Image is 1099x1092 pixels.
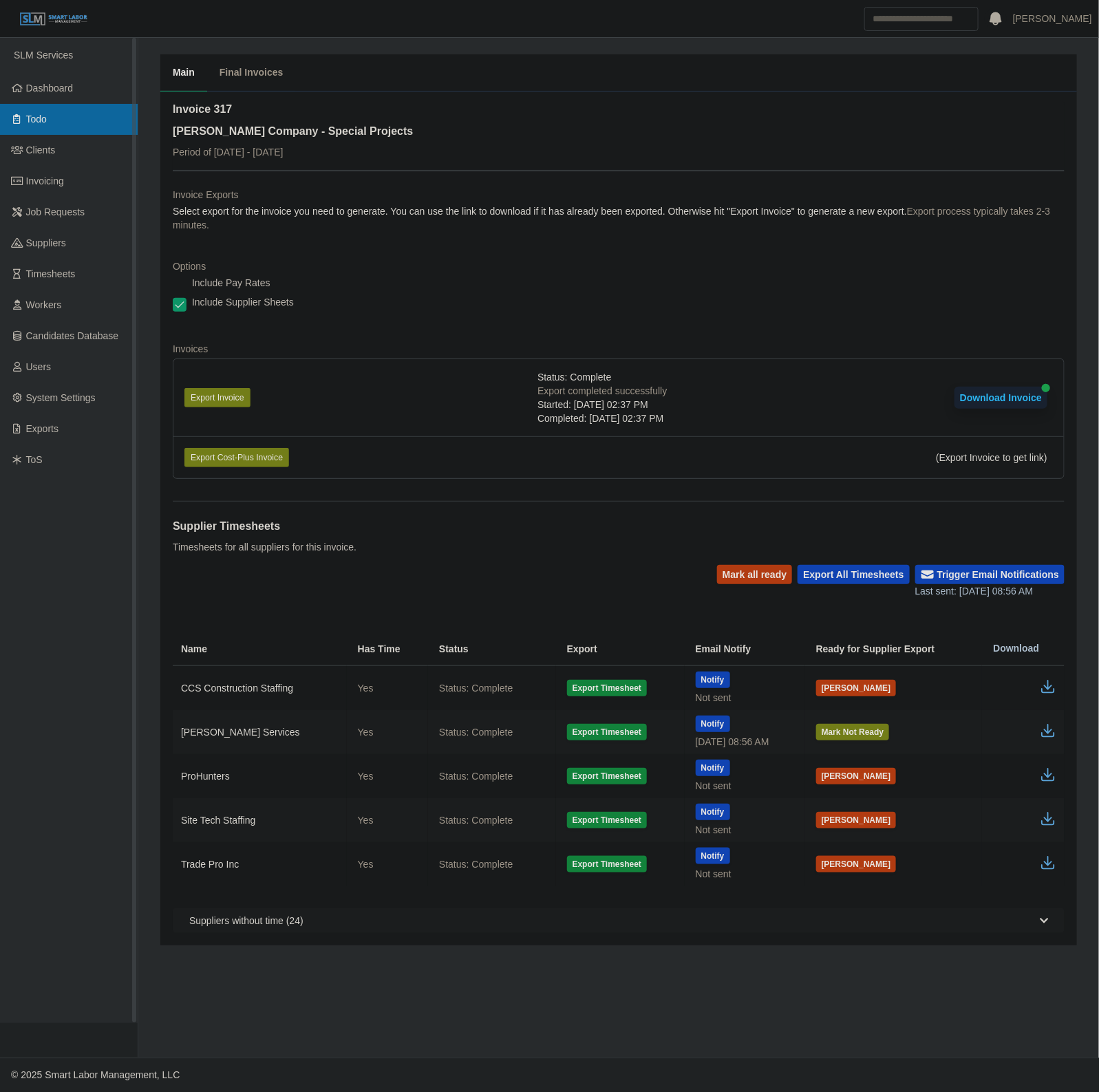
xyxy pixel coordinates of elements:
span: Suppliers [26,237,66,248]
button: Export Timesheet [567,768,647,784]
span: Status: Complete [439,681,513,695]
button: Notify [696,848,730,864]
button: [PERSON_NAME] [816,768,897,784]
div: Not sent [696,779,794,793]
span: SLM Services [14,50,73,61]
button: Mark all ready [717,565,792,584]
td: Yes [347,842,428,886]
div: Export completed successfully [537,384,667,398]
div: Not sent [696,691,794,705]
span: Suppliers without time (24) [189,914,303,928]
p: Timesheets for all suppliers for this invoice. [173,540,356,554]
th: Email Notify [685,632,805,666]
span: Exports [26,423,58,434]
button: [PERSON_NAME] [816,812,897,828]
td: Yes [347,666,428,711]
div: [DATE] 08:56 AM [696,735,794,749]
button: Export Cost-Plus Invoice [184,448,289,467]
button: Export All Timesheets [798,565,909,584]
span: Candidates Database [26,330,119,341]
button: Suppliers without time (24) [173,908,1065,933]
button: Notify [696,760,730,776]
button: Export Timesheet [567,724,647,740]
th: Download [982,632,1065,666]
p: Period of [DATE] - [DATE] [173,145,413,159]
td: CCS Construction Staffing [173,666,347,711]
label: Include Pay Rates [192,276,270,290]
span: Status: Complete [439,857,513,871]
span: Clients [26,144,56,156]
span: Users [26,361,52,372]
button: Export Timesheet [567,856,647,872]
div: Not sent [696,823,794,837]
td: Yes [347,798,428,842]
div: Not sent [696,867,794,881]
a: [PERSON_NAME] [1013,12,1092,26]
span: Invoicing [26,175,64,186]
label: Include Supplier Sheets [192,295,294,309]
span: Status: Complete [537,370,611,384]
td: Trade Pro Inc [173,842,347,886]
div: Last sent: [DATE] 08:56 AM [915,584,1065,599]
div: Completed: [DATE] 02:37 PM [537,411,667,425]
td: [PERSON_NAME] Services [173,710,347,754]
a: Download Invoice [954,392,1047,403]
span: Status: Complete [439,725,513,739]
span: Todo [26,114,47,125]
h2: Invoice 317 [173,101,413,118]
td: Yes [347,710,428,754]
button: Mark Not Ready [816,724,890,740]
th: Has Time [347,632,428,666]
span: Timesheets [26,268,76,279]
dt: Invoice Exports [173,188,1065,202]
button: Export Timesheet [567,680,647,696]
button: Export Timesheet [567,812,647,828]
dt: Options [173,259,1065,273]
button: Notify [696,672,730,688]
span: Job Requests [26,206,85,217]
td: Site Tech Staffing [173,798,347,842]
td: Yes [347,754,428,798]
span: Status: Complete [439,769,513,783]
span: Dashboard [26,83,74,94]
dd: Select export for the invoice you need to generate. You can use the link to download if it has al... [173,204,1065,232]
span: © 2025 Smart Labor Management, LLC [11,1069,180,1080]
button: Final Invoices [207,54,296,92]
span: System Settings [26,392,96,403]
input: Search [864,7,979,31]
button: Notify [696,716,730,732]
button: Notify [696,804,730,820]
button: Main [160,54,207,92]
td: ProHunters [173,754,347,798]
dt: Invoices [173,342,1065,356]
th: Ready for Supplier Export [805,632,983,666]
th: Name [173,632,347,666]
button: [PERSON_NAME] [816,680,897,696]
h1: Supplier Timesheets [173,518,356,535]
img: SLM Logo [19,12,88,27]
th: Status [428,632,556,666]
button: Download Invoice [954,387,1047,409]
div: Started: [DATE] 02:37 PM [537,398,667,411]
span: Status: Complete [439,813,513,827]
button: [PERSON_NAME] [816,856,897,872]
span: (Export Invoice to get link) [936,452,1047,463]
button: Export Invoice [184,388,250,407]
span: Workers [26,299,62,310]
h3: [PERSON_NAME] Company - Special Projects [173,123,413,140]
button: Trigger Email Notifications [915,565,1065,584]
span: ToS [26,454,43,465]
th: Export [556,632,685,666]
